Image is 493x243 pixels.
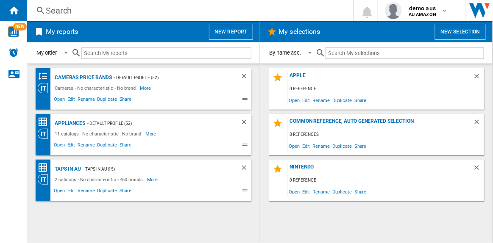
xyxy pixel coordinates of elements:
div: Delete [473,72,484,84]
img: profile.jpg [385,2,402,19]
span: More [145,129,158,139]
span: Rename [76,141,96,151]
h2: My reports [44,24,80,40]
div: Category View [38,129,53,139]
h2: My selections [277,24,322,40]
div: My order [36,50,57,56]
span: Share [118,187,133,197]
span: NEW [13,23,27,30]
span: Rename [312,94,331,106]
span: Duplicate [331,140,353,152]
div: 2 catalogs - No characteristic - 460 brands [53,174,147,185]
span: Open [53,187,66,197]
span: Share [118,95,133,105]
span: Edit [301,140,312,152]
b: AU AMAZON [409,12,436,17]
div: Common reference, auto generated selection [288,118,474,130]
span: Edit [301,186,312,197]
span: Edit [66,141,77,151]
div: Cameras Price Bands [53,72,112,83]
span: Edit [66,95,77,105]
span: Share [118,141,133,151]
img: alerts-logo.svg [8,47,19,58]
div: Cameras - No characteristic - No brand [53,83,140,93]
div: Category View [38,83,53,93]
span: Open [288,186,301,197]
button: New report [209,24,253,40]
div: Delete [240,164,251,174]
span: Rename [312,140,331,152]
input: Search My reports [81,47,251,59]
div: - Default profile (52) [85,118,223,129]
div: Delete [473,164,484,175]
div: Taps in AU [53,164,81,174]
span: Open [53,95,66,105]
button: New selection [435,24,486,40]
span: Share [353,186,368,197]
div: Nintendo [288,164,474,175]
div: Search [46,5,331,17]
span: More [147,174,159,185]
div: Brands banding [38,71,53,82]
img: wise-card.svg [8,26,19,37]
div: Apple [288,72,474,84]
div: By name asc. [270,50,301,56]
span: demo aus [409,4,436,12]
div: 8 references [288,130,485,140]
span: Open [288,94,301,106]
span: Rename [76,95,96,105]
span: Share [353,140,368,152]
span: Open [288,140,301,152]
span: Rename [312,186,331,197]
div: 0 reference [288,84,485,94]
div: Category View [38,174,53,185]
div: - Taps in AU (15) [81,164,223,174]
span: Edit [301,94,312,106]
div: Appliances [53,118,85,129]
span: Duplicate [96,187,118,197]
span: Open [53,141,66,151]
div: 11 catalogs - No characteristic - No brand [53,129,145,139]
span: Edit [66,187,77,197]
div: Delete [473,118,484,130]
div: Delete [240,72,251,83]
div: 0 reference [288,175,485,186]
span: Duplicate [331,186,353,197]
div: - Default profile (52) [112,72,223,83]
div: Price Matrix [38,117,53,127]
span: Share [353,94,368,106]
input: Search My selections [326,47,484,59]
span: Duplicate [331,94,353,106]
span: Duplicate [96,95,118,105]
div: Delete [240,118,251,129]
div: Price Matrix [38,163,53,173]
span: Duplicate [96,141,118,151]
span: Rename [76,187,96,197]
span: More [140,83,152,93]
